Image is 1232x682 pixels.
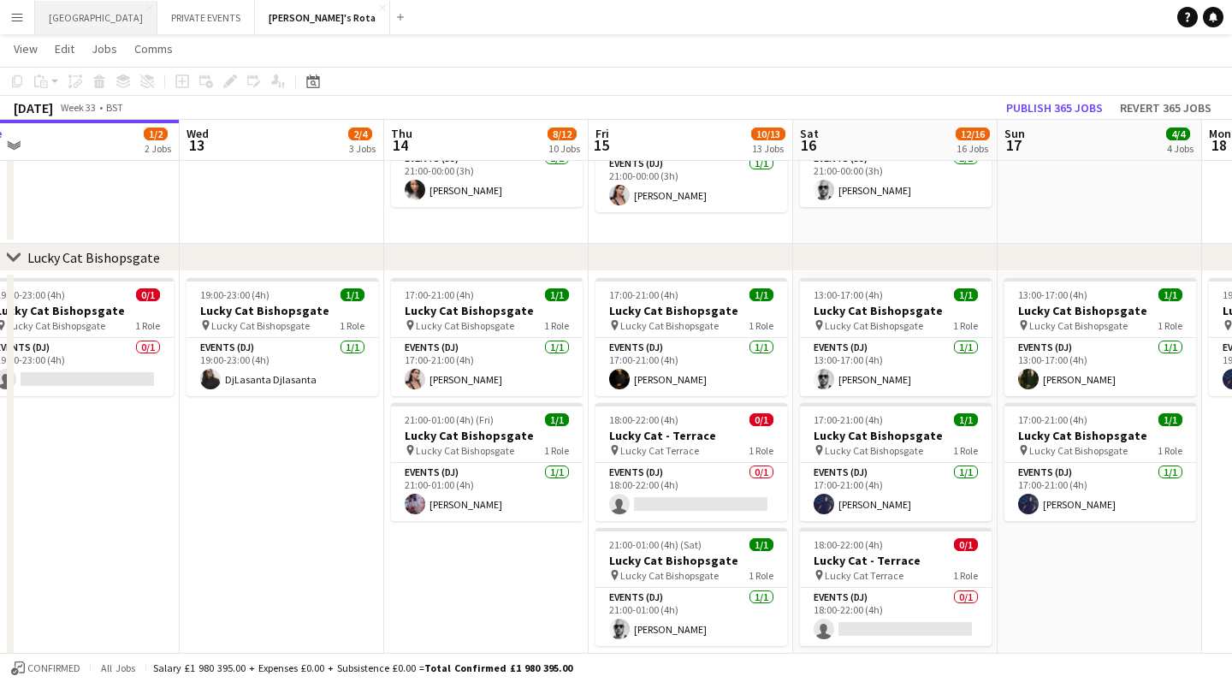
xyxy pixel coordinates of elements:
span: 4/4 [1166,128,1190,140]
div: Lucky Cat Bishopsgate [27,249,160,266]
span: 13:00-17:00 (4h) [1018,288,1087,301]
span: 21:00-01:00 (4h) (Sat) [609,538,702,551]
span: Lucky Cat Bishopsgate [7,319,105,332]
span: 0/1 [954,538,978,551]
span: Confirmed [27,662,80,674]
h3: Lucky Cat Bishopsgate [800,428,992,443]
span: 18:00-22:00 (4h) [609,413,678,426]
span: 1/1 [545,413,569,426]
h3: Lucky Cat Bishopsgate [391,428,583,443]
span: Lucky Cat Bishopsgate [1029,444,1128,457]
span: 17:00-21:00 (4h) [405,288,474,301]
div: 3 Jobs [349,142,376,155]
span: Comms [134,41,173,56]
h3: Lucky Cat Bishopsgate [187,303,378,318]
a: Edit [48,38,81,60]
button: Revert 365 jobs [1113,97,1218,119]
span: Fri [595,126,609,141]
span: Lucky Cat Terrace [825,569,903,582]
h3: Lucky Cat Bishopsgate [800,303,992,318]
span: 16 [797,135,819,155]
app-job-card: 18:00-22:00 (4h)0/1Lucky Cat - Terrace Lucky Cat Terrace1 RoleEvents (DJ)0/118:00-22:00 (4h) [595,403,787,521]
span: 2/4 [348,128,372,140]
span: Lucky Cat Bishopsgate [825,444,923,457]
div: 13:00-17:00 (4h)1/1Lucky Cat Bishopsgate Lucky Cat Bishopsgate1 RoleEvents (DJ)1/113:00-17:00 (4h... [800,278,992,396]
h3: Lucky Cat Bishopsgate [595,553,787,568]
span: Mon [1209,126,1231,141]
span: 1 Role [953,569,978,582]
span: Lucky Cat Bishopsgate [416,319,514,332]
span: 1 Role [749,444,773,457]
app-card-role: Events (DJ)1/121:00-00:00 (3h)[PERSON_NAME] [391,149,583,207]
app-card-role: Events (DJ)0/118:00-22:00 (4h) [595,463,787,521]
span: 0/1 [136,288,160,301]
span: Lucky Cat Bishopsgate [1029,319,1128,332]
span: Week 33 [56,101,99,114]
span: 17:00-21:00 (4h) [1018,413,1087,426]
span: 1/1 [1158,288,1182,301]
span: 19:00-23:00 (4h) [200,288,269,301]
a: Jobs [85,38,124,60]
div: 17:00-21:00 (4h)1/1Lucky Cat Bishopsgate Lucky Cat Bishopsgate1 RoleEvents (DJ)1/117:00-21:00 (4h... [800,403,992,521]
span: 17:00-21:00 (4h) [814,413,883,426]
app-job-card: 17:00-21:00 (4h)1/1Lucky Cat Bishopsgate Lucky Cat Bishopsgate1 RoleEvents (DJ)1/117:00-21:00 (4h... [595,278,787,396]
app-card-role: Events (DJ)1/121:00-01:00 (4h)[PERSON_NAME] [595,588,787,646]
app-card-role: Events (DJ)1/117:00-21:00 (4h)[PERSON_NAME] [800,463,992,521]
span: 1 Role [1158,319,1182,332]
app-job-card: 19:00-23:00 (4h)1/1Lucky Cat Bishopsgate Lucky Cat Bishopsgate1 RoleEvents (DJ)1/119:00-23:00 (4h... [187,278,378,396]
span: Sun [1004,126,1025,141]
div: BST [106,101,123,114]
span: 1 Role [749,569,773,582]
span: View [14,41,38,56]
span: 1 Role [544,444,569,457]
button: PRIVATE EVENTS [157,1,255,34]
button: Publish 365 jobs [999,97,1110,119]
app-card-role: Events (DJ)1/121:00-00:00 (3h)[PERSON_NAME] [595,154,787,212]
span: 18:00-22:00 (4h) [814,538,883,551]
h3: Lucky Cat Bishopsgate [1004,428,1196,443]
span: 14 [388,135,412,155]
span: Sat [800,126,819,141]
span: 17:00-21:00 (4h) [609,288,678,301]
div: 2 Jobs [145,142,171,155]
span: Lucky Cat Bishopsgate [825,319,923,332]
app-job-card: 18:00-22:00 (4h)0/1Lucky Cat - Terrace Lucky Cat Terrace1 RoleEvents (DJ)0/118:00-22:00 (4h) [800,528,992,646]
span: 1 Role [340,319,364,332]
span: Lucky Cat Bishopsgate [211,319,310,332]
h3: Lucky Cat - Terrace [595,428,787,443]
span: 12/16 [956,128,990,140]
app-job-card: 17:00-21:00 (4h)1/1Lucky Cat Bishopsgate Lucky Cat Bishopsgate1 RoleEvents (DJ)1/117:00-21:00 (4h... [391,278,583,396]
div: [DATE] [14,99,53,116]
span: Total Confirmed £1 980 395.00 [424,661,572,674]
div: Salary £1 980 395.00 + Expenses £0.00 + Subsistence £0.00 = [153,661,572,674]
span: 8/12 [548,128,577,140]
span: 17 [1002,135,1025,155]
span: 1 Role [135,319,160,332]
app-job-card: 21:00-01:00 (4h) (Fri)1/1Lucky Cat Bishopsgate Lucky Cat Bishopsgate1 RoleEvents (DJ)1/121:00-01:... [391,403,583,521]
app-card-role: Events (DJ)1/117:00-21:00 (4h)[PERSON_NAME] [595,338,787,396]
div: 4 Jobs [1167,142,1193,155]
button: Confirmed [9,659,83,678]
span: 10/13 [751,128,785,140]
span: Lucky Cat Terrace [620,444,699,457]
span: Lucky Cat Bishopsgate [416,444,514,457]
span: All jobs [98,661,139,674]
app-card-role: Events (DJ)1/119:00-23:00 (4h)DjLasanta Djlasanta [187,338,378,396]
h3: Lucky Cat - Terrace [800,553,992,568]
div: 10 Jobs [548,142,580,155]
span: 15 [593,135,609,155]
app-job-card: 17:00-21:00 (4h)1/1Lucky Cat Bishopsgate Lucky Cat Bishopsgate1 RoleEvents (DJ)1/117:00-21:00 (4h... [1004,403,1196,521]
span: Lucky Cat Bishopsgate [620,319,719,332]
span: 1 Role [1158,444,1182,457]
span: Jobs [92,41,117,56]
div: 16 Jobs [957,142,989,155]
app-card-role: Events (DJ)1/113:00-17:00 (4h)[PERSON_NAME] [800,338,992,396]
div: 13 Jobs [752,142,785,155]
div: 13:00-17:00 (4h)1/1Lucky Cat Bishopsgate Lucky Cat Bishopsgate1 RoleEvents (DJ)1/113:00-17:00 (4h... [1004,278,1196,396]
span: 21:00-01:00 (4h) (Fri) [405,413,494,426]
span: 1/1 [749,288,773,301]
